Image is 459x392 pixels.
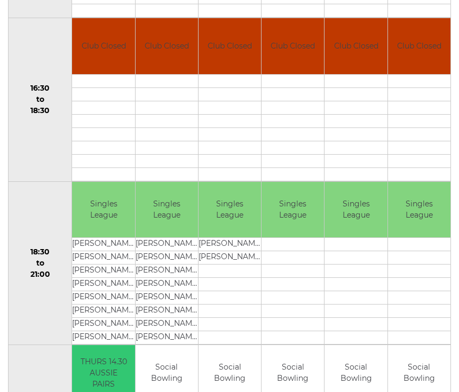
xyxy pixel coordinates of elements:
td: [PERSON_NAME] [136,331,198,345]
td: [PERSON_NAME] [72,251,134,265]
td: Singles League [199,182,261,238]
td: Club Closed [199,18,261,74]
td: [PERSON_NAME] [136,305,198,318]
td: Club Closed [325,18,387,74]
td: Singles League [325,182,387,238]
td: Club Closed [136,18,198,74]
td: [PERSON_NAME] [136,278,198,291]
td: 18:30 to 21:00 [9,181,72,345]
td: [PERSON_NAME] [136,251,198,265]
td: [PERSON_NAME] [72,278,134,291]
td: [PERSON_NAME] [136,238,198,251]
td: [PERSON_NAME] JNR [136,265,198,278]
td: Singles League [388,182,450,238]
td: [PERSON_NAME] [136,318,198,331]
td: [PERSON_NAME] [72,291,134,305]
td: [PERSON_NAME] [136,291,198,305]
td: 16:30 to 18:30 [9,18,72,182]
td: [PERSON_NAME] [72,265,134,278]
td: [PERSON_NAME] [199,251,261,265]
td: [PERSON_NAME] [72,238,134,251]
td: Singles League [136,182,198,238]
td: Club Closed [72,18,134,74]
td: Singles League [72,182,134,238]
td: Club Closed [388,18,450,74]
td: [PERSON_NAME] Jnr [72,305,134,318]
td: [PERSON_NAME] [199,238,261,251]
td: Singles League [262,182,324,238]
td: Club Closed [262,18,324,74]
td: [PERSON_NAME] [72,331,134,345]
td: [PERSON_NAME] [72,318,134,331]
